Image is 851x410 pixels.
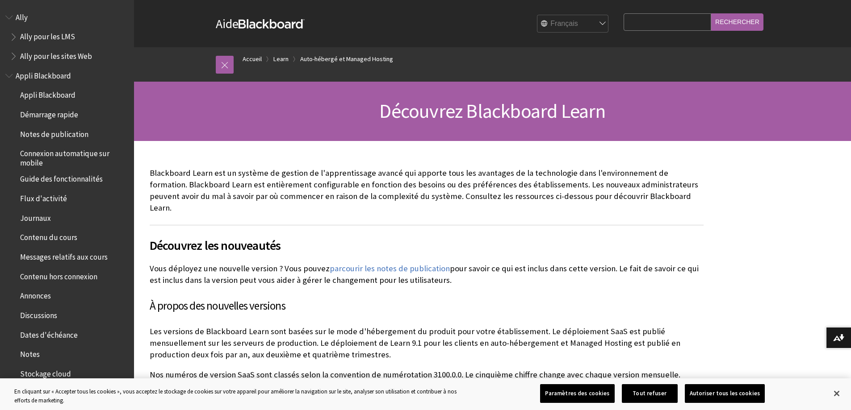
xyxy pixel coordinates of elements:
[622,384,678,403] button: Tout refuser
[20,347,40,359] span: Notes
[20,88,75,100] span: Appli Blackboard
[150,263,704,286] p: Vous déployez une nouvelle version ? Vous pouvez pour savoir ce qui est inclus dans cette version...
[20,191,67,203] span: Flux d'activité
[379,99,605,123] span: Découvrez Blackboard Learn
[150,167,704,214] p: Blackboard Learn est un système de gestion de l'apprentissage avancé qui apporte tous les avantag...
[540,384,615,403] button: Paramètres des cookies
[16,68,71,80] span: Appli Blackboard
[5,10,129,64] nav: Book outline for Anthology Ally Help
[20,127,88,139] span: Notes de publication
[20,289,51,301] span: Annonces
[20,146,128,167] span: Connexion automatique sur mobile
[330,263,450,274] a: parcourir les notes de publication
[216,16,305,32] a: AideBlackboard
[685,384,765,403] button: Autoriser tous les cookies
[20,269,97,281] span: Contenu hors connexion
[14,387,468,405] div: En cliquant sur « Accepter tous les cookies », vous acceptez le stockage de cookies sur votre app...
[20,327,78,340] span: Dates d'échéance
[20,172,103,184] span: Guide des fonctionnalités
[20,107,78,119] span: Démarrage rapide
[300,54,393,65] a: Auto-hébergé et Managed Hosting
[150,298,704,315] h3: À propos des nouvelles versions
[243,54,262,65] a: Accueil
[20,249,108,261] span: Messages relatifs aux cours
[827,384,847,403] button: Fermer
[150,225,704,255] h2: Découvrez les nouveautés
[273,54,289,65] a: Learn
[537,15,609,33] select: Site Language Selector
[20,211,51,223] span: Journaux
[20,366,71,378] span: Stockage cloud
[16,10,28,22] span: Ally
[20,230,77,242] span: Contenu du cours
[711,13,763,31] input: Rechercher
[20,49,92,61] span: Ally pour les sites Web
[20,29,75,41] span: Ally pour les LMS
[20,308,57,320] span: Discussions
[150,326,704,361] p: Les versions de Blackboard Learn sont basées sur le mode d'hébergement du produit pour votre étab...
[150,369,704,392] p: Nos numéros de version SaaS sont classés selon la convention de numérotation 3100.0.0. Le cinquiè...
[239,19,305,29] strong: Blackboard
